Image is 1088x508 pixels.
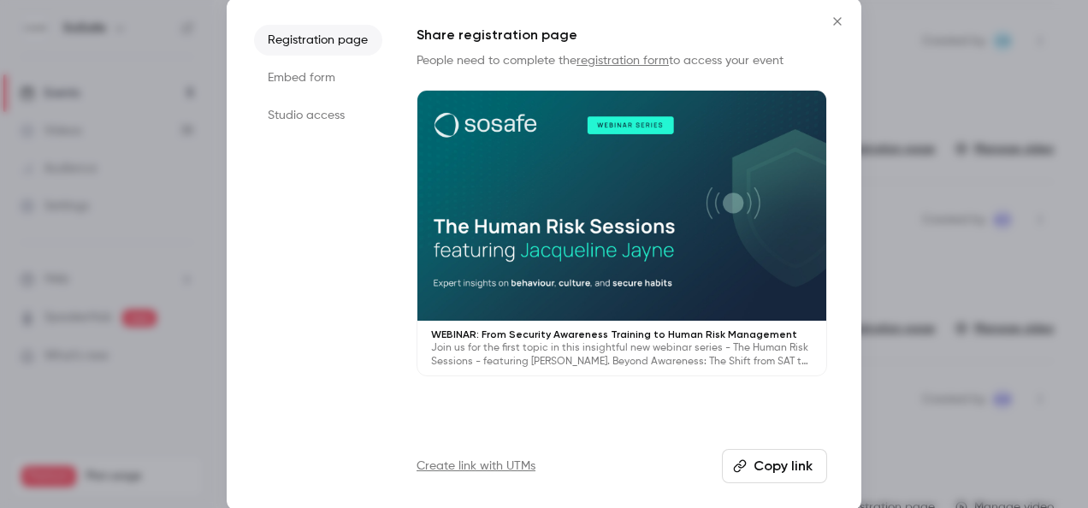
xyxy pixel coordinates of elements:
[417,52,827,69] p: People need to complete the to access your event
[722,449,827,483] button: Copy link
[431,328,813,341] p: WEBINAR: From Security Awareness Training to Human Risk Management
[820,4,854,38] button: Close
[417,458,535,475] a: Create link with UTMs
[431,341,813,369] p: Join us for the first topic in this insightful new webinar series - The Human Risk Sessions - fea...
[254,100,382,131] li: Studio access
[417,90,827,376] a: WEBINAR: From Security Awareness Training to Human Risk ManagementJoin us for the first topic in ...
[254,25,382,56] li: Registration page
[577,55,669,67] a: registration form
[254,62,382,93] li: Embed form
[417,25,827,45] h1: Share registration page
